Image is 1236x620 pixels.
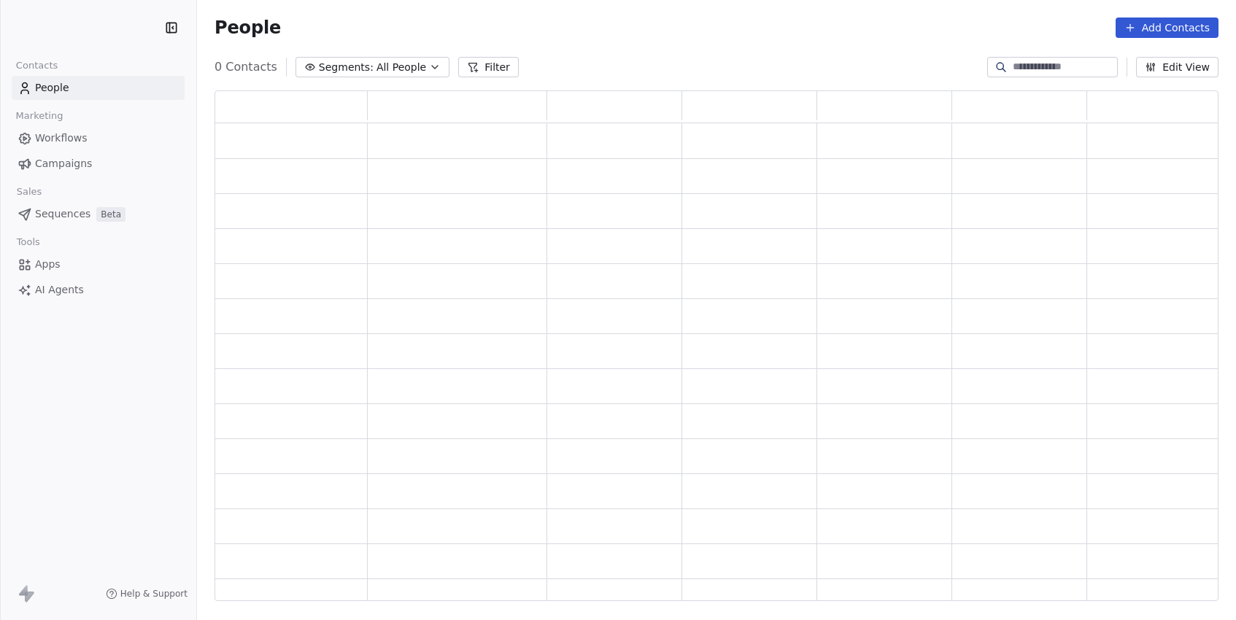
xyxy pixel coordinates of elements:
[35,156,92,171] span: Campaigns
[9,55,64,77] span: Contacts
[215,123,1222,602] div: grid
[215,17,281,39] span: People
[35,257,61,272] span: Apps
[120,588,188,600] span: Help & Support
[106,588,188,600] a: Help & Support
[458,57,519,77] button: Filter
[35,80,69,96] span: People
[35,206,90,222] span: Sequences
[12,202,185,226] a: SequencesBeta
[10,181,48,203] span: Sales
[12,252,185,276] a: Apps
[35,282,84,298] span: AI Agents
[10,231,46,253] span: Tools
[1116,18,1218,38] button: Add Contacts
[9,105,69,127] span: Marketing
[1136,57,1218,77] button: Edit View
[12,76,185,100] a: People
[12,278,185,302] a: AI Agents
[319,60,374,75] span: Segments:
[12,152,185,176] a: Campaigns
[376,60,426,75] span: All People
[35,131,88,146] span: Workflows
[12,126,185,150] a: Workflows
[96,207,125,222] span: Beta
[215,58,277,76] span: 0 Contacts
